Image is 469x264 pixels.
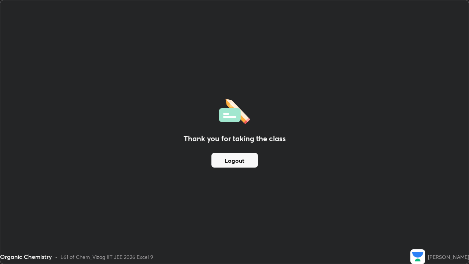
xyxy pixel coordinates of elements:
[55,253,58,261] div: •
[410,249,425,264] img: 3a80d3101ed74a8aa5a12e7157e2e5e0.png
[184,133,286,144] h2: Thank you for taking the class
[60,253,153,261] div: L61 of Chem_Vizag IIT JEE 2026 Excel 9
[219,96,250,124] img: offlineFeedback.1438e8b3.svg
[428,253,469,261] div: [PERSON_NAME]
[211,153,258,168] button: Logout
